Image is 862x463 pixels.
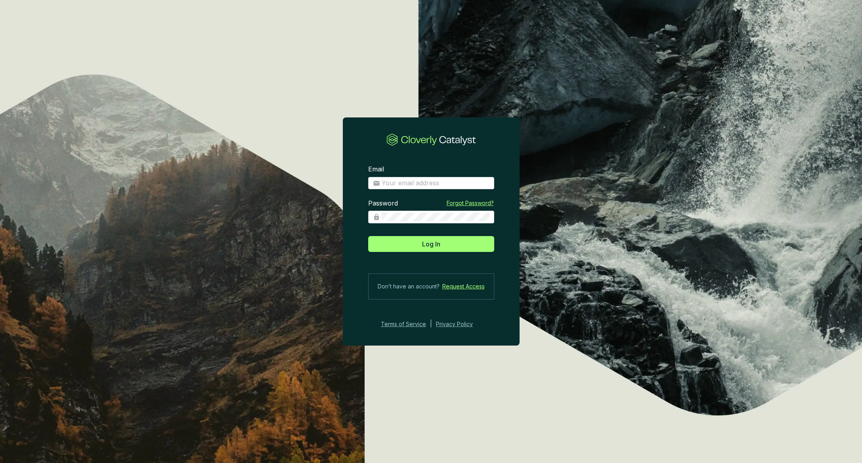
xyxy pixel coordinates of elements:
input: Password [382,213,489,221]
label: Email [368,165,384,174]
span: Don’t have an account? [378,282,440,291]
a: Forgot Password? [447,199,494,207]
input: Email [382,179,489,188]
div: | [430,319,432,329]
label: Password [368,199,398,208]
a: Privacy Policy [436,319,484,329]
span: Log In [422,239,440,249]
a: Terms of Service [378,319,426,329]
button: Log In [368,236,494,252]
a: Request Access [442,282,485,291]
